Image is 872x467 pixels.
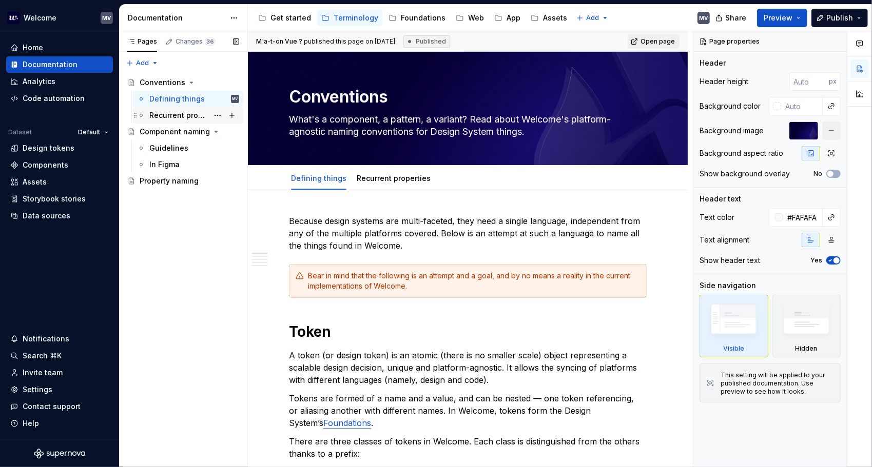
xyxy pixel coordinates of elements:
[291,174,346,182] a: Defining things
[628,34,680,49] a: Open page
[149,143,188,153] div: Guidelines
[723,344,744,353] div: Visible
[700,235,749,245] div: Text alignment
[78,128,100,136] span: Default
[73,125,113,139] button: Default
[270,13,311,23] div: Get started
[254,10,315,26] a: Get started
[829,77,837,86] p: px
[287,85,645,109] textarea: Conventions
[289,349,647,386] p: A token (or design token) is an atomic (there is no smaller scale) object representing a scalable...
[700,14,708,22] div: MV
[764,13,792,23] span: Preview
[176,37,216,46] div: Changes
[133,91,243,107] a: Defining thingsMV
[490,10,525,26] a: App
[573,11,612,25] button: Add
[289,435,647,460] p: There are three classes of tokens in Welcome. Each class is distinguished from the others thanks ...
[8,128,32,136] div: Dataset
[23,368,63,378] div: Invite team
[205,37,216,46] span: 36
[6,348,113,364] button: Search ⌘K
[123,173,243,189] a: Property naming
[6,73,113,90] a: Analytics
[287,111,645,140] textarea: What's a component, a pattern, a variant? Read about Welcome's platform-agnostic naming conventio...
[289,322,647,341] h1: Token
[23,59,77,70] div: Documentation
[811,9,868,27] button: Publish
[783,208,823,227] input: Auto
[700,101,761,111] div: Background color
[468,13,484,23] div: Web
[123,74,243,91] a: Conventions
[123,56,162,70] button: Add
[700,255,760,266] div: Show header text
[700,280,756,291] div: Side navigation
[317,10,382,26] a: Terminology
[23,177,47,187] div: Assets
[34,449,85,459] svg: Supernova Logo
[133,156,243,173] a: In Figma
[6,56,113,73] a: Documentation
[149,94,205,104] div: Defining things
[7,12,20,24] img: 605a6a57-6d48-4b1b-b82b-b0bc8b12f237.png
[149,110,208,120] div: Recurrent properties
[6,39,113,56] a: Home
[700,58,726,68] div: Header
[700,76,748,87] div: Header height
[789,72,829,91] input: Auto
[2,7,117,29] button: WelcomeMV
[353,167,435,189] div: Recurrent properties
[133,107,243,124] a: Recurrent properties
[6,208,113,224] a: Data sources
[289,392,647,429] p: Tokens are formed of a name and a value, and can be nested — one token referencing, or aliasing a...
[23,418,39,429] div: Help
[357,174,431,182] a: Recurrent properties
[334,13,378,23] div: Terminology
[23,194,86,204] div: Storybook stories
[127,37,157,46] div: Pages
[287,167,351,189] div: Defining things
[23,76,55,87] div: Analytics
[23,334,69,344] div: Notifications
[23,211,70,221] div: Data sources
[140,176,199,186] div: Property naming
[6,381,113,398] a: Settings
[6,191,113,207] a: Storybook stories
[308,271,640,291] div: Bear in mind that the following is an attempt and a goal, and by no means a reality in the curren...
[6,174,113,190] a: Assets
[641,37,675,46] span: Open page
[6,364,113,381] a: Invite team
[256,37,395,46] span: published this page on [DATE]
[772,295,841,357] div: Hidden
[136,59,149,67] span: Add
[149,159,180,170] div: In Figma
[721,371,834,396] div: This setting will be applied to your published documentation. Use preview to see how it looks.
[6,415,113,432] button: Help
[401,13,445,23] div: Foundations
[700,169,790,179] div: Show background overlay
[507,13,520,23] div: App
[710,9,753,27] button: Share
[232,94,238,104] div: MV
[289,215,647,252] p: Because design systems are multi-faceted, they need a single language, independent from any of th...
[725,13,746,23] span: Share
[700,194,741,204] div: Header text
[140,77,185,88] div: Conventions
[128,13,225,23] div: Documentation
[254,8,571,28] div: Page tree
[6,157,113,173] a: Components
[6,140,113,156] a: Design tokens
[256,37,302,45] span: M'a-t-on Vue ?
[813,170,822,178] label: No
[103,14,111,22] div: MV
[23,143,74,153] div: Design tokens
[123,124,243,140] a: Component naming
[700,295,768,357] div: Visible
[700,212,734,222] div: Text color
[6,398,113,415] button: Contact support
[23,401,81,412] div: Contact support
[140,127,210,137] div: Component naming
[23,384,52,395] div: Settings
